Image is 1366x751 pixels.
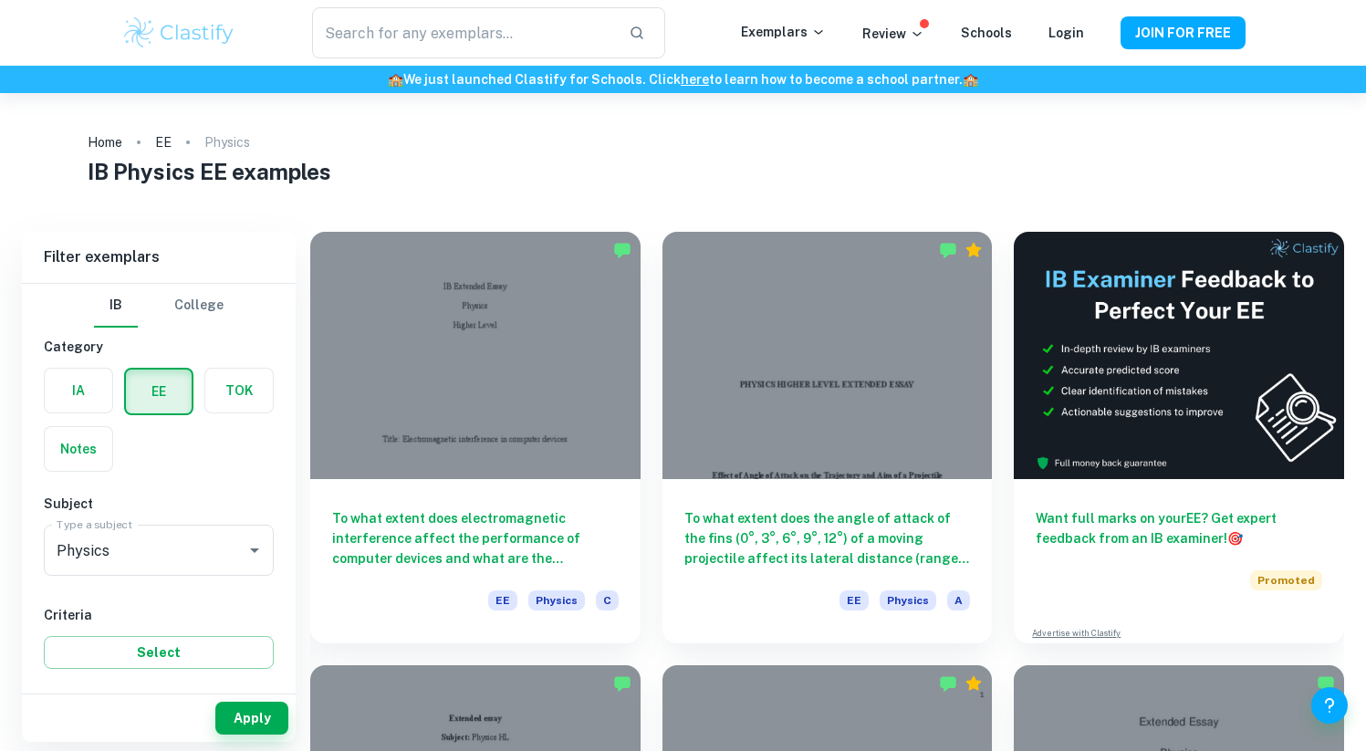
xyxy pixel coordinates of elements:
[681,72,709,87] a: here
[44,337,274,357] h6: Category
[4,69,1362,89] h6: We just launched Clastify for Schools. Click to learn how to become a school partner.
[1014,232,1344,643] a: Want full marks on yourEE? Get expert feedback from an IB examiner!PromotedAdvertise with Clastify
[121,15,237,51] img: Clastify logo
[939,674,957,693] img: Marked
[1250,570,1322,590] span: Promoted
[155,130,172,155] a: EE
[44,494,274,514] h6: Subject
[1311,687,1348,724] button: Help and Feedback
[839,590,869,610] span: EE
[684,508,971,568] h6: To what extent does the angle of attack of the fins (0°, 3°, 6°, 9°, 12°) of a moving projectile ...
[528,590,585,610] span: Physics
[312,7,613,58] input: Search for any exemplars...
[1317,674,1335,693] img: Marked
[1048,26,1084,40] a: Login
[126,370,192,413] button: EE
[613,241,631,259] img: Marked
[947,590,970,610] span: A
[174,284,224,328] button: College
[44,636,274,669] button: Select
[88,155,1277,188] h1: IB Physics EE examples
[310,232,641,643] a: To what extent does electromagnetic interference affect the performance of computer devices and w...
[1121,16,1246,49] button: JOIN FOR FREE
[1014,232,1344,479] img: Thumbnail
[88,130,122,155] a: Home
[613,674,631,693] img: Marked
[1227,531,1243,546] span: 🎯
[880,590,936,610] span: Physics
[961,26,1012,40] a: Schools
[862,24,924,44] p: Review
[662,232,993,643] a: To what extent does the angle of attack of the fins (0°, 3°, 6°, 9°, 12°) of a moving projectile ...
[1032,627,1121,640] a: Advertise with Clastify
[22,232,296,283] h6: Filter exemplars
[488,590,517,610] span: EE
[965,674,983,693] div: Premium
[57,516,132,532] label: Type a subject
[45,427,112,471] button: Notes
[1036,508,1322,548] h6: Want full marks on your EE ? Get expert feedback from an IB examiner!
[94,284,224,328] div: Filter type choice
[94,284,138,328] button: IB
[215,702,288,735] button: Apply
[388,72,403,87] span: 🏫
[45,369,112,412] button: IA
[963,72,978,87] span: 🏫
[939,241,957,259] img: Marked
[204,132,250,152] p: Physics
[44,605,274,625] h6: Criteria
[242,537,267,563] button: Open
[596,590,619,610] span: C
[965,241,983,259] div: Premium
[205,369,273,412] button: TOK
[741,22,826,42] p: Exemplars
[332,508,619,568] h6: To what extent does electromagnetic interference affect the performance of computer devices and w...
